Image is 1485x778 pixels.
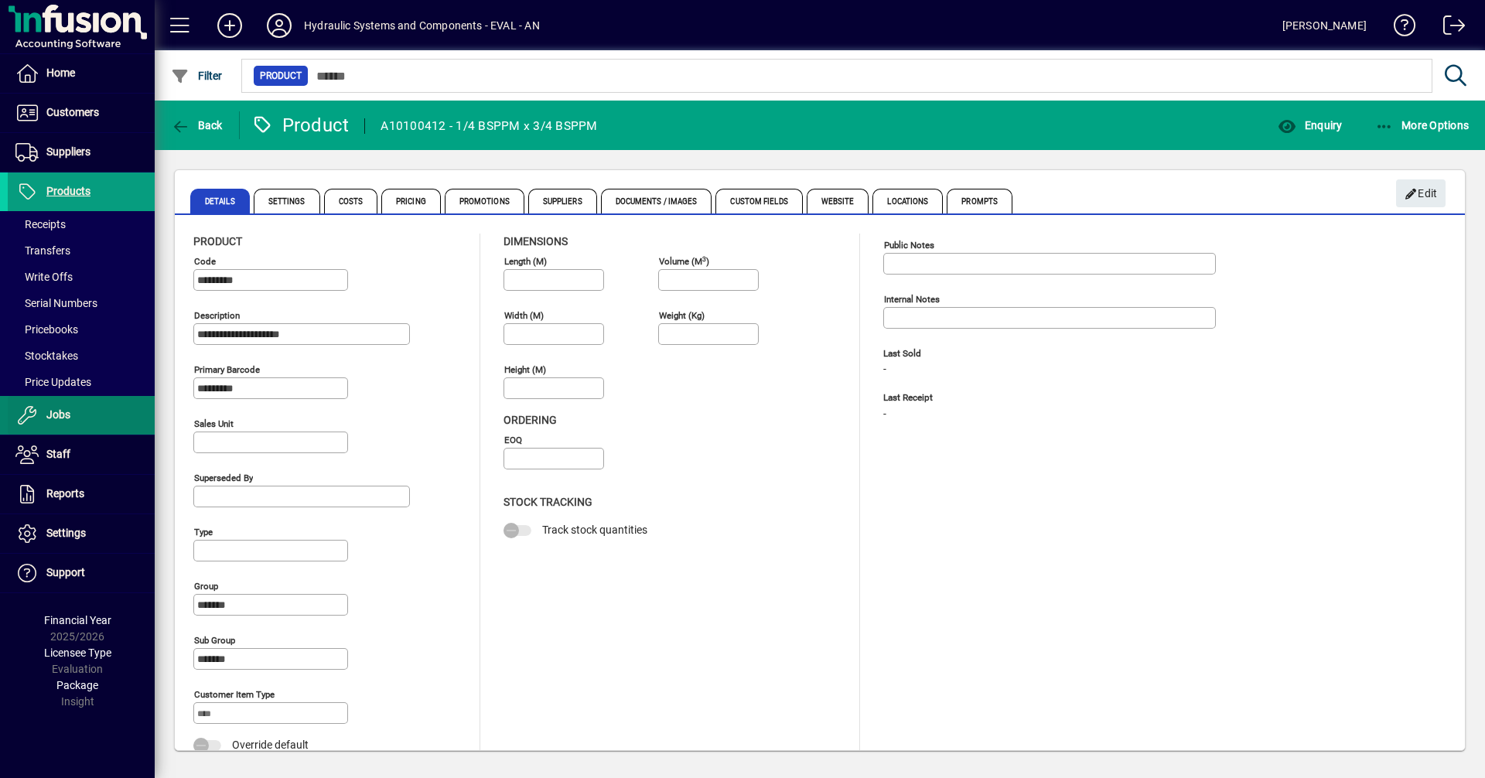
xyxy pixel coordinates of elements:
app-page-header-button: Back [155,111,240,139]
span: Serial Numbers [15,297,97,309]
mat-label: Sales unit [194,418,234,429]
span: Product [193,235,242,247]
span: Override default [232,739,309,751]
span: Settings [254,189,320,213]
span: Last Sold [883,349,1115,359]
span: Suppliers [528,189,597,213]
span: Stock Tracking [504,496,592,508]
a: Stocktakes [8,343,155,369]
span: Locations [872,189,943,213]
span: Package [56,679,98,691]
mat-label: Volume (m ) [659,256,709,267]
mat-label: Internal Notes [884,294,940,305]
span: Filter [171,70,223,82]
button: Profile [254,12,304,39]
span: Financial Year [44,614,111,626]
span: Ordering [504,414,557,426]
span: Customers [46,106,99,118]
a: Knowledge Base [1382,3,1416,53]
mat-label: Width (m) [504,310,544,321]
mat-label: Customer Item Type [194,689,275,700]
mat-label: Sub group [194,635,235,646]
span: Promotions [445,189,524,213]
mat-label: Public Notes [884,240,934,251]
mat-label: Height (m) [504,364,546,375]
a: Transfers [8,237,155,264]
a: Price Updates [8,369,155,395]
mat-label: Primary barcode [194,364,260,375]
mat-label: Weight (Kg) [659,310,705,321]
span: Custom Fields [715,189,802,213]
button: Enquiry [1274,111,1346,139]
mat-label: EOQ [504,435,522,445]
a: Serial Numbers [8,290,155,316]
span: Documents / Images [601,189,712,213]
a: Write Offs [8,264,155,290]
span: Website [807,189,869,213]
a: Jobs [8,396,155,435]
span: Support [46,566,85,578]
button: Edit [1396,179,1446,207]
span: Settings [46,527,86,539]
button: Add [205,12,254,39]
span: Staff [46,448,70,460]
div: [PERSON_NAME] [1282,13,1367,38]
a: Logout [1432,3,1466,53]
span: Enquiry [1278,119,1342,131]
sup: 3 [702,254,706,262]
span: Stocktakes [15,350,78,362]
span: Reports [46,487,84,500]
a: Customers [8,94,155,132]
span: Edit [1405,181,1438,206]
span: Product [260,68,302,84]
span: Suppliers [46,145,90,158]
span: Price Updates [15,376,91,388]
mat-label: Type [194,527,213,537]
span: Licensee Type [44,647,111,659]
span: Costs [324,189,378,213]
span: Pricebooks [15,323,78,336]
a: Receipts [8,211,155,237]
span: Dimensions [504,235,568,247]
span: Jobs [46,408,70,421]
a: Support [8,554,155,592]
span: Prompts [947,189,1012,213]
span: Pricing [381,189,441,213]
span: Back [171,119,223,131]
span: Write Offs [15,271,73,283]
span: Track stock quantities [542,524,647,536]
span: Products [46,185,90,197]
span: - [883,363,886,376]
span: Details [190,189,250,213]
mat-label: Superseded by [194,473,253,483]
mat-label: Group [194,581,218,592]
mat-label: Code [194,256,216,267]
span: Transfers [15,244,70,257]
a: Suppliers [8,133,155,172]
span: Receipts [15,218,66,230]
mat-label: Length (m) [504,256,547,267]
button: Filter [167,62,227,90]
div: Product [251,113,350,138]
span: Last Receipt [883,393,1115,403]
button: Back [167,111,227,139]
button: More Options [1371,111,1473,139]
a: Pricebooks [8,316,155,343]
a: Home [8,54,155,93]
a: Staff [8,435,155,474]
mat-label: Description [194,310,240,321]
span: More Options [1375,119,1470,131]
div: A10100412 - 1/4 BSPPM x 3/4 BSPPM [381,114,597,138]
a: Reports [8,475,155,514]
span: Home [46,67,75,79]
span: - [883,408,886,421]
div: Hydraulic Systems and Components - EVAL - AN [304,13,540,38]
a: Settings [8,514,155,553]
